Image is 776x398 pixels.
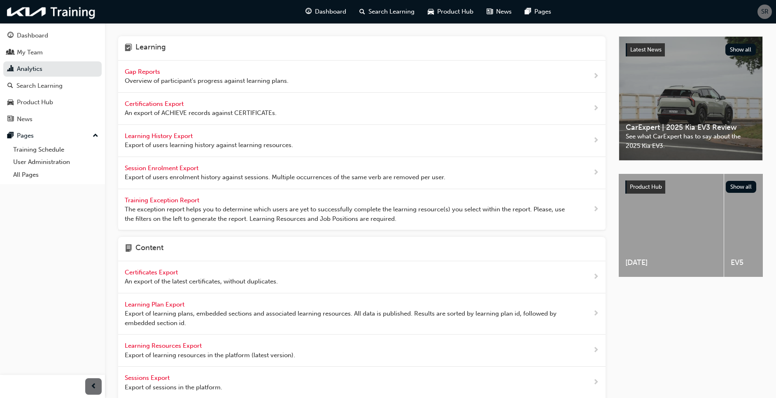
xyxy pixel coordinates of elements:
span: News [496,7,512,16]
a: Session Enrolment Export Export of users enrolment history against sessions. Multiple occurrences... [118,157,606,189]
button: Pages [3,128,102,143]
span: Session Enrolment Export [125,164,200,172]
span: next-icon [593,272,599,282]
span: Export of users enrolment history against sessions. Multiple occurrences of the same verb are rem... [125,173,445,182]
span: An export of ACHIEVE records against CERTIFICATEs. [125,108,277,118]
span: Pages [534,7,551,16]
span: next-icon [593,168,599,178]
a: news-iconNews [480,3,518,20]
span: prev-icon [91,382,97,392]
span: Latest News [630,46,662,53]
a: Analytics [3,61,102,77]
span: chart-icon [7,66,14,73]
a: Learning History Export Export of users learning history against learning resources.next-icon [118,125,606,157]
div: Search Learning [16,81,63,91]
h4: Content [135,243,163,254]
a: Product Hub [3,95,102,110]
div: Pages [17,131,34,140]
span: page-icon [125,243,132,254]
span: Learning Plan Export [125,301,186,308]
a: Product HubShow all [625,180,756,194]
span: Overview of participant's progress against learning plans. [125,76,289,86]
span: Certificates Export [125,269,179,276]
span: See what CarExpert has to say about the 2025 Kia EV3. [626,132,756,150]
span: up-icon [93,131,98,141]
span: The exception report helps you to determine which users are yet to successfully complete the lear... [125,205,566,223]
img: kia-training [4,3,99,20]
span: next-icon [593,136,599,146]
a: Training Exception Report The exception report helps you to determine which users are yet to succ... [118,189,606,231]
h4: Learning [135,43,166,54]
a: pages-iconPages [518,3,558,20]
span: next-icon [593,204,599,215]
span: next-icon [593,309,599,319]
a: car-iconProduct Hub [421,3,480,20]
span: Product Hub [437,7,473,16]
span: Product Hub [630,183,662,190]
a: Learning Plan Export Export of learning plans, embedded sections and associated learning resource... [118,293,606,335]
a: Learning Resources Export Export of learning resources in the platform (latest version).next-icon [118,335,606,367]
span: [DATE] [625,258,717,267]
span: guage-icon [7,32,14,40]
span: Search Learning [368,7,415,16]
span: SR [761,7,769,16]
a: All Pages [10,169,102,181]
span: Sessions Export [125,374,171,382]
span: search-icon [359,7,365,17]
span: pages-icon [525,7,531,17]
span: Training Exception Report [125,197,201,204]
button: Show all [725,44,756,56]
span: next-icon [593,103,599,114]
span: news-icon [487,7,493,17]
a: search-iconSearch Learning [353,3,421,20]
button: DashboardMy TeamAnalyticsSearch LearningProduct HubNews [3,26,102,128]
span: Export of users learning history against learning resources. [125,140,293,150]
a: User Administration [10,156,102,169]
span: next-icon [593,377,599,388]
span: CarExpert | 2025 Kia EV3 Review [626,123,756,132]
a: [DATE] [619,174,724,277]
span: Dashboard [315,7,346,16]
span: Gap Reports [125,68,162,75]
span: car-icon [7,99,14,106]
a: Training Schedule [10,143,102,156]
span: Export of learning resources in the platform (latest version). [125,351,295,360]
a: News [3,112,102,127]
a: Latest NewsShow allCarExpert | 2025 Kia EV3 ReviewSee what CarExpert has to say about the 2025 Ki... [619,36,763,161]
a: Dashboard [3,28,102,43]
span: next-icon [593,345,599,356]
button: Show all [726,181,757,193]
span: news-icon [7,116,14,123]
div: Dashboard [17,31,48,40]
span: Learning Resources Export [125,342,203,349]
div: News [17,115,33,124]
span: Certifications Export [125,100,185,108]
div: My Team [17,48,43,57]
a: Certifications Export An export of ACHIEVE records against CERTIFICATEs.next-icon [118,93,606,125]
a: Latest NewsShow all [626,43,756,56]
span: Export of learning plans, embedded sections and associated learning resources. All data is publis... [125,309,566,328]
a: Gap Reports Overview of participant's progress against learning plans.next-icon [118,61,606,93]
span: search-icon [7,82,13,90]
span: people-icon [7,49,14,56]
span: An export of the latest certificates, without duplicates. [125,277,278,286]
button: SR [757,5,772,19]
span: car-icon [428,7,434,17]
a: Certificates Export An export of the latest certificates, without duplicates.next-icon [118,261,606,293]
span: next-icon [593,71,599,82]
div: Product Hub [17,98,53,107]
a: Search Learning [3,78,102,94]
span: Export of sessions in the platform. [125,383,222,392]
span: learning-icon [125,43,132,54]
span: Learning History Export [125,132,194,140]
span: pages-icon [7,132,14,140]
span: guage-icon [305,7,312,17]
a: guage-iconDashboard [299,3,353,20]
a: My Team [3,45,102,60]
